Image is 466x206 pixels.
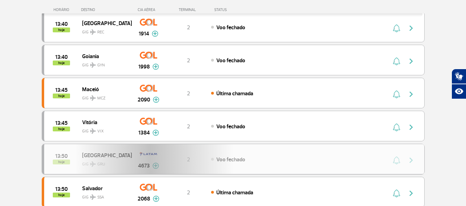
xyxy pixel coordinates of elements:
[131,8,166,12] div: CIA AÉREA
[216,189,253,196] span: Última chamada
[82,52,126,61] span: Goiania
[393,57,400,65] img: sino-painel-voo.svg
[216,57,245,64] span: Voo fechado
[97,62,105,68] span: GYN
[82,25,126,35] span: GIG
[55,187,68,192] span: 2025-09-27 13:50:00
[216,123,245,130] span: Voo fechado
[393,189,400,197] img: sino-painel-voo.svg
[53,193,70,197] span: hoje
[139,30,149,38] span: 1914
[187,123,190,130] span: 2
[138,129,150,137] span: 1384
[152,130,159,136] img: mais-info-painel-voo.svg
[55,88,68,93] span: 2025-09-27 13:45:00
[216,24,245,31] span: Voo fechado
[393,24,400,32] img: sino-painel-voo.svg
[407,189,415,197] img: seta-direita-painel-voo.svg
[82,191,126,200] span: GIG
[53,28,70,32] span: hoje
[44,8,81,12] div: HORÁRIO
[393,123,400,131] img: sino-painel-voo.svg
[90,29,96,35] img: destiny_airplane.svg
[138,63,150,71] span: 1998
[90,194,96,200] img: destiny_airplane.svg
[138,96,150,104] span: 2090
[152,64,159,70] img: mais-info-painel-voo.svg
[393,90,400,98] img: sino-painel-voo.svg
[407,90,415,98] img: seta-direita-painel-voo.svg
[153,196,159,202] img: mais-info-painel-voo.svg
[53,127,70,131] span: hoje
[53,61,70,65] span: hoje
[90,95,96,101] img: destiny_airplane.svg
[407,123,415,131] img: seta-direita-painel-voo.svg
[211,8,267,12] div: STATUS
[97,29,104,35] span: REC
[187,90,190,97] span: 2
[53,94,70,98] span: hoje
[82,184,126,193] span: Salvador
[97,95,106,101] span: MCZ
[452,84,466,99] button: Abrir recursos assistivos.
[90,128,96,134] img: destiny_airplane.svg
[152,31,158,37] img: mais-info-painel-voo.svg
[166,8,211,12] div: TERMINAL
[187,24,190,31] span: 2
[97,194,104,200] span: SSA
[90,62,96,68] img: destiny_airplane.svg
[55,22,68,26] span: 2025-09-27 13:40:00
[216,90,253,97] span: Última chamada
[82,19,126,28] span: [GEOGRAPHIC_DATA]
[82,124,126,134] span: GIG
[407,24,415,32] img: seta-direita-painel-voo.svg
[187,57,190,64] span: 2
[407,57,415,65] img: seta-direita-painel-voo.svg
[82,85,126,94] span: Maceió
[452,69,466,84] button: Abrir tradutor de língua de sinais.
[55,55,68,59] span: 2025-09-27 13:40:00
[82,58,126,68] span: GIG
[187,189,190,196] span: 2
[82,118,126,127] span: Vitória
[138,195,150,203] span: 2068
[97,128,104,134] span: VIX
[81,8,131,12] div: DESTINO
[452,69,466,99] div: Plugin de acessibilidade da Hand Talk.
[153,97,159,103] img: mais-info-painel-voo.svg
[82,91,126,101] span: GIG
[55,121,68,126] span: 2025-09-27 13:45:00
